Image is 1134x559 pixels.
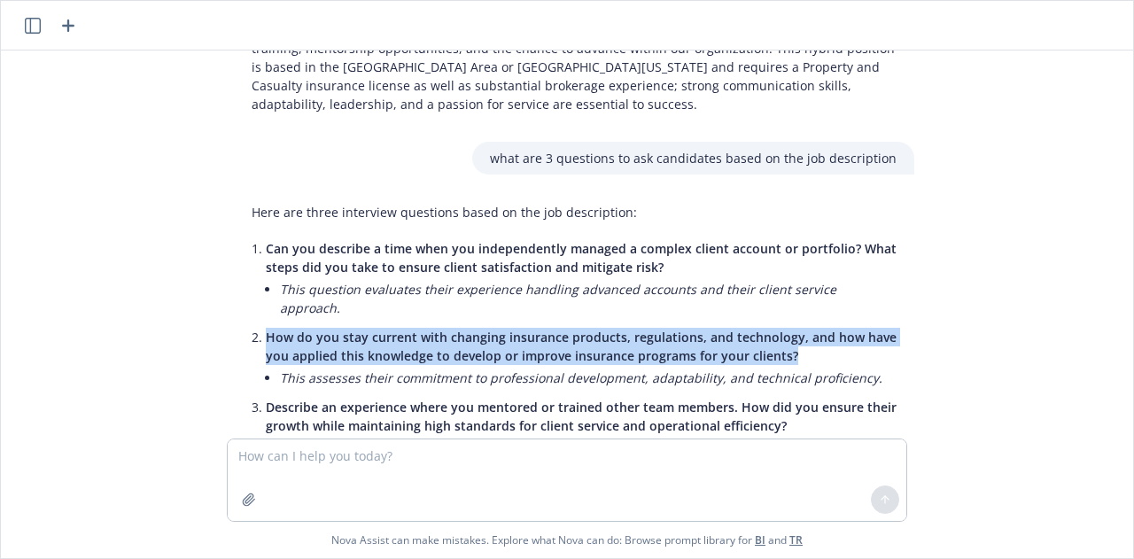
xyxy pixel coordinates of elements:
a: BI [755,532,765,547]
span: How do you stay current with changing insurance products, regulations, and technology, and how ha... [266,329,897,364]
em: This question evaluates their experience handling advanced accounts and their client service appr... [280,281,836,316]
span: Nova Assist can make mistakes. Explore what Nova can do: Browse prompt library for and [331,522,803,558]
span: Describe an experience where you mentored or trained other team members. How did you ensure their... [266,399,897,434]
p: what are 3 questions to ask candidates based on the job description [490,149,897,167]
em: This assesses their commitment to professional development, adaptability, and technical proficiency. [280,369,882,386]
span: Can you describe a time when you independently managed a complex client account or portfolio? Wha... [266,240,897,276]
p: Here are three interview questions based on the job description: [252,203,897,221]
a: TR [789,532,803,547]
